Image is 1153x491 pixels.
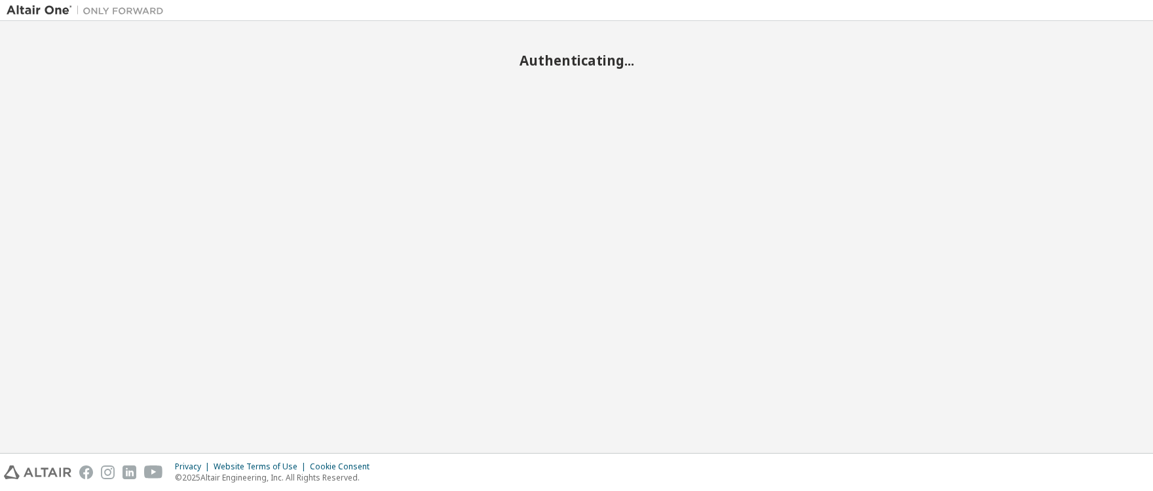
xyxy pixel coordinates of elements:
[144,465,163,479] img: youtube.svg
[79,465,93,479] img: facebook.svg
[101,465,115,479] img: instagram.svg
[175,462,214,472] div: Privacy
[123,465,136,479] img: linkedin.svg
[7,52,1146,69] h2: Authenticating...
[4,465,71,479] img: altair_logo.svg
[7,4,170,17] img: Altair One
[175,472,377,483] p: © 2025 Altair Engineering, Inc. All Rights Reserved.
[214,462,310,472] div: Website Terms of Use
[310,462,377,472] div: Cookie Consent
